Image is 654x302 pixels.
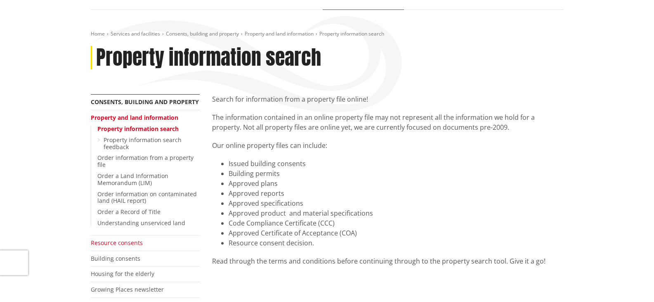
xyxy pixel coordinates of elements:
[91,285,164,293] a: Growing Places newsletter
[91,239,143,247] a: Resource consents
[229,218,564,228] li: Code Compliance Certificate (CCC)
[212,141,327,150] span: Our online property files can include:
[97,154,194,169] a: Order information from a property file
[97,190,197,205] a: Order information on contaminated land (HAIL report)
[91,270,154,278] a: Housing for the elderly
[229,178,564,188] li: Approved plans
[97,125,179,133] a: Property information search
[212,94,564,104] p: Search for information from a property file online!
[229,198,564,208] li: Approved specifications
[212,256,564,266] div: Read through the terms and conditions before continuing through to the property search tool. Give...
[229,188,564,198] li: Approved reports
[166,30,239,37] a: Consents, building and property
[91,31,564,38] nav: breadcrumb
[97,172,168,187] a: Order a Land Information Memorandum (LIM)
[104,136,182,151] a: Property information search feedback
[97,219,185,227] a: Understanding unserviced land
[229,169,564,178] li: Building permits
[616,267,646,297] iframe: Messenger Launcher
[111,30,160,37] a: Services and facilities
[229,228,564,238] li: Approved Certificate of Acceptance (COA)
[229,238,564,248] li: Resource consent decision.
[319,30,384,37] span: Property information search
[91,98,199,106] a: Consents, building and property
[229,208,564,218] li: Approved product and material specifications
[229,159,564,169] li: Issued building consents
[212,112,564,132] p: The information contained in an online property file may not represent all the information we hol...
[91,114,178,121] a: Property and land information
[91,30,105,37] a: Home
[96,46,321,70] h1: Property information search
[97,208,161,216] a: Order a Record of Title
[245,30,314,37] a: Property and land information
[91,254,140,262] a: Building consents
